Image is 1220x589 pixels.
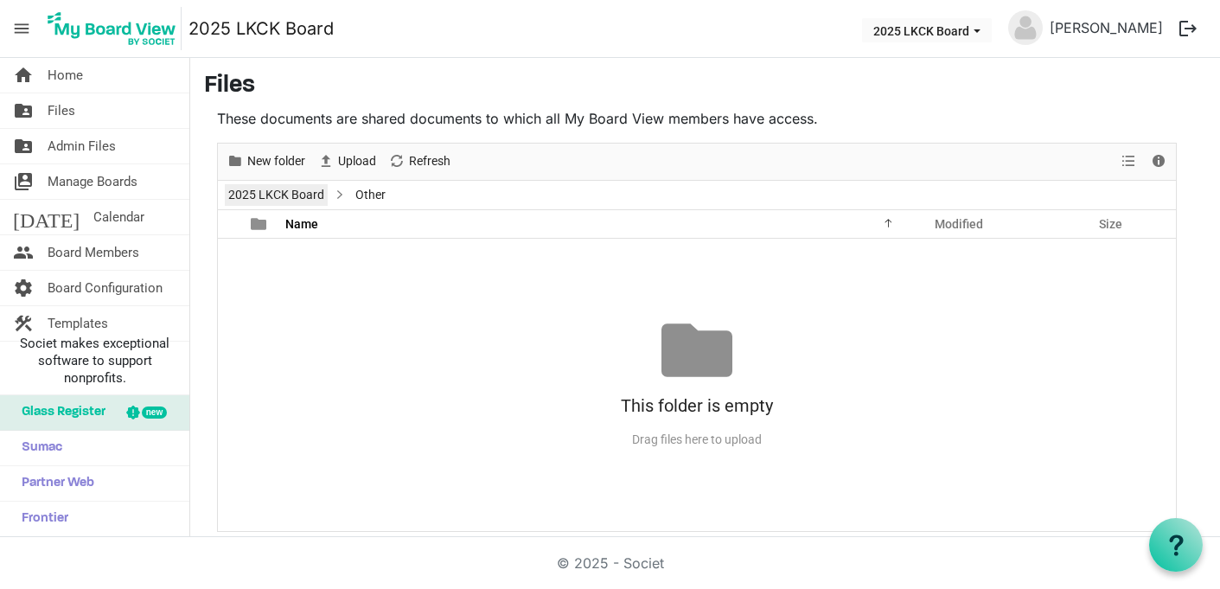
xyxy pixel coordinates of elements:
span: Name [285,217,318,231]
h3: Files [204,72,1206,101]
span: Files [48,93,75,128]
a: © 2025 - Societ [557,554,664,572]
span: Partner Web [13,466,94,501]
span: Societ makes exceptional software to support nonprofits. [8,335,182,387]
span: [DATE] [13,200,80,234]
span: folder_shared [13,129,34,163]
span: Calendar [93,200,144,234]
div: Refresh [382,144,457,180]
button: New folder [224,150,309,172]
p: These documents are shared documents to which all My Board View members have access. [217,108,1177,129]
span: construction [13,306,34,341]
span: Refresh [407,150,452,172]
span: settings [13,271,34,305]
a: [PERSON_NAME] [1043,10,1170,45]
span: Upload [336,150,378,172]
span: Home [48,58,83,93]
div: Drag files here to upload [218,426,1176,454]
div: This folder is empty [218,386,1176,426]
span: Templates [48,306,108,341]
span: Modified [935,217,983,231]
span: Board Configuration [48,271,163,305]
span: people [13,235,34,270]
button: logout [1170,10,1206,47]
div: Details [1144,144,1173,180]
div: View [1115,144,1144,180]
button: 2025 LKCK Board dropdownbutton [862,18,992,42]
a: 2025 LKCK Board [225,184,328,206]
span: Admin Files [48,129,116,163]
span: folder_shared [13,93,34,128]
div: Upload [311,144,382,180]
button: Details [1147,150,1171,172]
img: My Board View Logo [42,7,182,50]
span: switch_account [13,164,34,199]
button: Upload [315,150,380,172]
span: home [13,58,34,93]
span: Board Members [48,235,139,270]
a: My Board View Logo [42,7,188,50]
span: Other [352,184,389,206]
div: new [142,407,167,419]
a: 2025 LKCK Board [188,11,334,46]
span: Glass Register [13,395,105,430]
span: Frontier [13,502,68,536]
img: no-profile-picture.svg [1008,10,1043,45]
span: Sumac [13,431,62,465]
span: menu [5,12,38,45]
button: Refresh [386,150,454,172]
span: Size [1099,217,1122,231]
span: Manage Boards [48,164,137,199]
div: New folder [220,144,311,180]
span: New folder [246,150,307,172]
button: View dropdownbutton [1118,150,1139,172]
